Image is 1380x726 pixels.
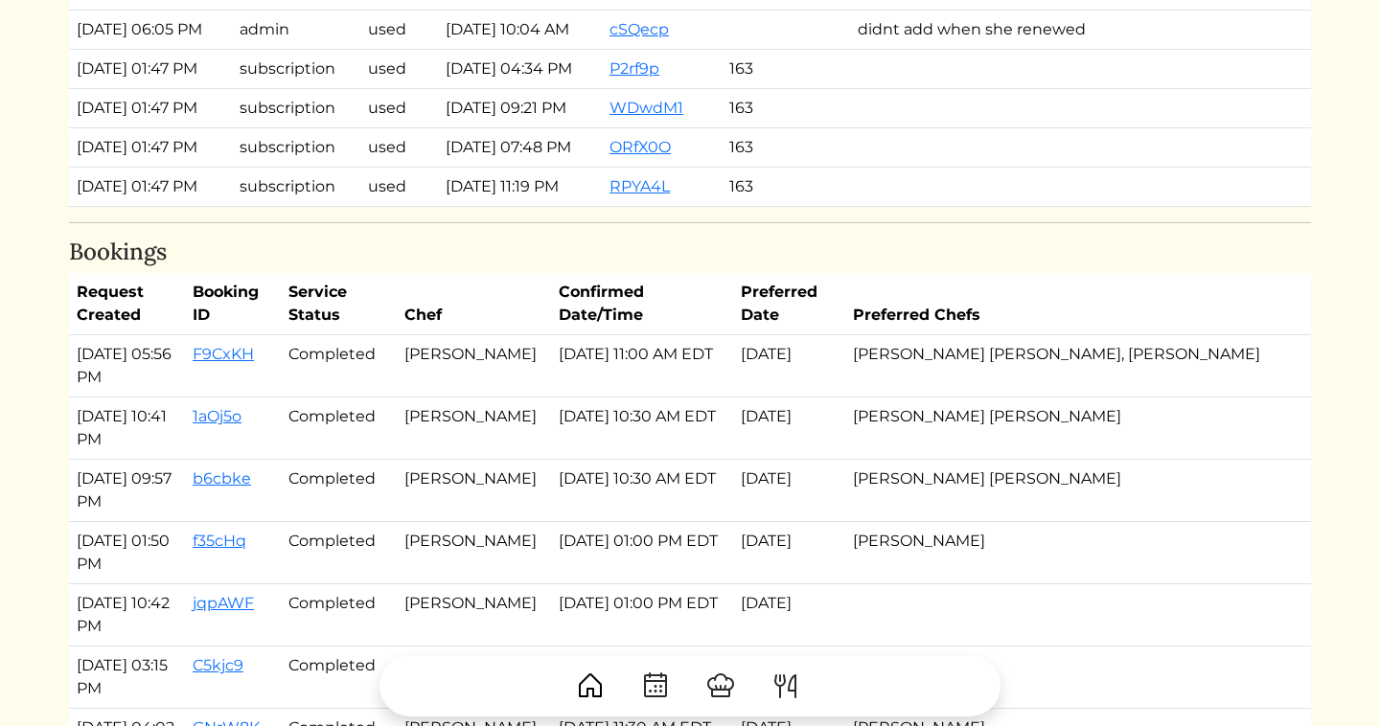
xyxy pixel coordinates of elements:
td: [DATE] 10:41 PM [69,397,185,460]
td: admin [232,10,360,49]
td: [PERSON_NAME] [PERSON_NAME], [PERSON_NAME] [845,335,1296,397]
td: [DATE] 09:21 PM [438,88,602,127]
td: Completed [281,460,397,522]
td: [DATE] 11:00 AM EDT [551,335,733,397]
td: used [360,88,438,127]
td: [DATE] 06:05 PM [69,10,232,49]
td: [DATE] 04:34 PM [438,49,602,88]
td: [DATE] 01:50 PM [69,522,185,584]
td: 163 [722,49,850,88]
td: subscription [232,49,360,88]
td: subscription [232,167,360,206]
th: Service Status [281,273,397,335]
a: P2rf9p [609,59,659,78]
td: [PERSON_NAME] [PERSON_NAME] [845,397,1296,460]
a: b6cbke [193,469,251,488]
td: used [360,127,438,167]
td: [DATE] 10:30 AM EDT [551,460,733,522]
td: Completed [281,584,397,647]
h4: Bookings [69,238,1311,266]
td: used [360,49,438,88]
a: F9CxKH [193,345,254,363]
td: [DATE] 01:00 PM EDT [551,584,733,647]
td: didnt add when she renewed [850,10,1293,49]
td: [PERSON_NAME] [397,335,550,397]
td: [DATE] [733,522,846,584]
td: [DATE] 01:47 PM [69,49,232,88]
td: [DATE] [733,335,846,397]
td: used [360,167,438,206]
img: House-9bf13187bcbb5817f509fe5e7408150f90897510c4275e13d0d5fca38e0b5951.svg [575,670,606,701]
td: [PERSON_NAME] [397,584,550,647]
a: RPYA4L [609,177,670,195]
a: f35cHq [193,532,246,550]
td: Completed [281,522,397,584]
td: [DATE] 10:42 PM [69,584,185,647]
th: Chef [397,273,550,335]
td: [DATE] [733,460,846,522]
img: ChefHat-a374fb509e4f37eb0702ca99f5f64f3b6956810f32a249b33092029f8484b388.svg [705,670,736,701]
a: jqpAWF [193,594,254,612]
td: subscription [232,88,360,127]
th: Preferred Chefs [845,273,1296,335]
td: 163 [722,88,850,127]
td: 163 [722,127,850,167]
td: subscription [232,127,360,167]
td: Completed [281,335,397,397]
a: WDwdM1 [609,99,683,117]
td: [PERSON_NAME] [845,522,1296,584]
td: [PERSON_NAME] [397,522,550,584]
td: [DATE] 01:47 PM [69,127,232,167]
td: [PERSON_NAME] [397,397,550,460]
a: ORfX0O [609,138,671,156]
img: CalendarDots-5bcf9d9080389f2a281d69619e1c85352834be518fbc73d9501aef674afc0d57.svg [640,670,671,701]
td: [DATE] 09:57 PM [69,460,185,522]
td: Completed [281,397,397,460]
td: [PERSON_NAME] [397,460,550,522]
td: [PERSON_NAME] [PERSON_NAME] [845,460,1296,522]
td: used [360,10,438,49]
td: [DATE] 01:00 PM EDT [551,522,733,584]
td: [DATE] 11:19 PM [438,167,602,206]
th: Preferred Date [733,273,846,335]
th: Confirmed Date/Time [551,273,733,335]
a: cSQecp [609,20,669,38]
td: 163 [722,167,850,206]
td: [DATE] 10:04 AM [438,10,602,49]
img: ForkKnife-55491504ffdb50bab0c1e09e7649658475375261d09fd45db06cec23bce548bf.svg [770,670,801,701]
td: [DATE] [733,584,846,647]
td: [DATE] 01:47 PM [69,167,232,206]
td: [DATE] [733,397,846,460]
td: [DATE] 07:48 PM [438,127,602,167]
td: [DATE] 05:56 PM [69,335,185,397]
td: [DATE] 01:47 PM [69,88,232,127]
a: 1aOj5o [193,407,241,425]
td: [DATE] 10:30 AM EDT [551,397,733,460]
th: Request Created [69,273,185,335]
th: Booking ID [185,273,281,335]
